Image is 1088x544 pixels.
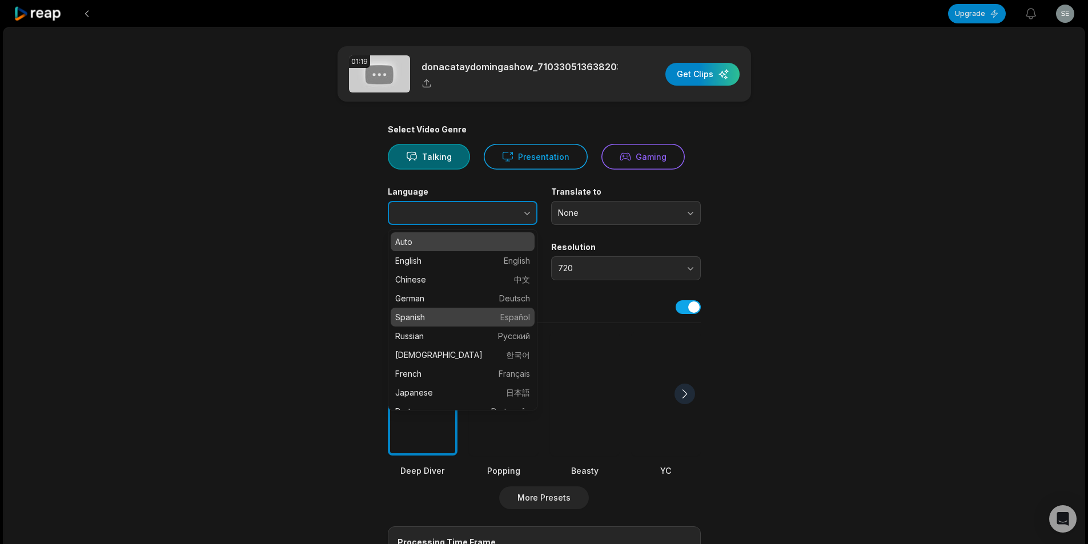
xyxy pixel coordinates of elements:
[551,201,701,225] button: None
[499,368,530,380] span: Français
[395,311,530,323] p: Spanish
[551,256,701,280] button: 720
[484,144,588,170] button: Presentation
[500,311,530,323] span: Español
[558,208,678,218] span: None
[395,273,530,285] p: Chinese
[514,273,530,285] span: 中文
[421,60,619,74] p: donacataydomingashow_7103305136382037253.mp4
[395,292,530,304] p: German
[395,368,530,380] p: French
[665,63,740,86] button: Get Clips
[395,386,530,398] p: Japanese
[506,349,530,361] span: 한국어
[601,144,685,170] button: Gaming
[948,4,1006,23] button: Upgrade
[551,242,701,252] label: Resolution
[551,187,701,197] label: Translate to
[388,144,470,170] button: Talking
[388,124,701,135] div: Select Video Genre
[504,255,530,267] span: English
[491,405,530,417] span: Português
[469,465,539,477] div: Popping
[499,292,530,304] span: Deutsch
[498,330,530,342] span: Русский
[395,405,530,417] p: Portuguese
[506,386,530,398] span: 日本語
[388,187,537,197] label: Language
[395,255,530,267] p: English
[550,465,620,477] div: Beasty
[631,465,701,477] div: YC
[388,465,457,477] div: Deep Diver
[499,486,589,509] button: More Presets
[395,236,530,248] p: Auto
[558,263,678,273] span: 720
[395,349,530,361] p: [DEMOGRAPHIC_DATA]
[349,55,370,68] div: 01:19
[1049,505,1077,533] div: Open Intercom Messenger
[395,330,530,342] p: Russian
